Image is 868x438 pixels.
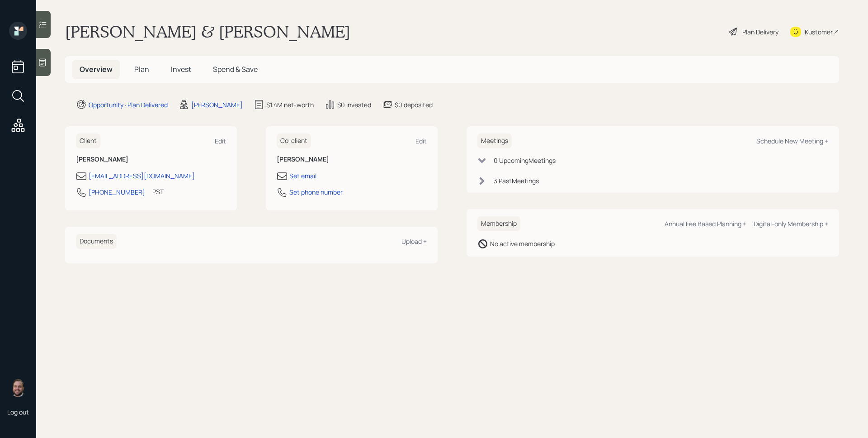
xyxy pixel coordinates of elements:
[76,234,117,249] h6: Documents
[65,22,350,42] h1: [PERSON_NAME] & [PERSON_NAME]
[266,100,314,109] div: $1.4M net-worth
[494,176,539,186] div: 3 Past Meeting s
[490,239,555,248] div: No active membership
[7,408,29,416] div: Log out
[756,137,828,145] div: Schedule New Meeting +
[152,187,164,196] div: PST
[277,156,427,163] h6: [PERSON_NAME]
[76,133,100,148] h6: Client
[494,156,556,165] div: 0 Upcoming Meeting s
[477,216,520,231] h6: Membership
[277,133,311,148] h6: Co-client
[395,100,433,109] div: $0 deposited
[89,100,168,109] div: Opportunity · Plan Delivered
[171,64,191,74] span: Invest
[665,219,746,228] div: Annual Fee Based Planning +
[337,100,371,109] div: $0 invested
[80,64,113,74] span: Overview
[213,64,258,74] span: Spend & Save
[89,171,195,181] div: [EMAIL_ADDRESS][DOMAIN_NAME]
[89,187,145,197] div: [PHONE_NUMBER]
[134,64,149,74] span: Plan
[191,100,243,109] div: [PERSON_NAME]
[289,171,316,181] div: Set email
[805,27,833,37] div: Kustomer
[215,137,226,145] div: Edit
[754,219,828,228] div: Digital-only Membership +
[9,379,27,397] img: james-distasi-headshot.png
[76,156,226,163] h6: [PERSON_NAME]
[415,137,427,145] div: Edit
[742,27,778,37] div: Plan Delivery
[477,133,512,148] h6: Meetings
[401,237,427,246] div: Upload +
[289,187,343,197] div: Set phone number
